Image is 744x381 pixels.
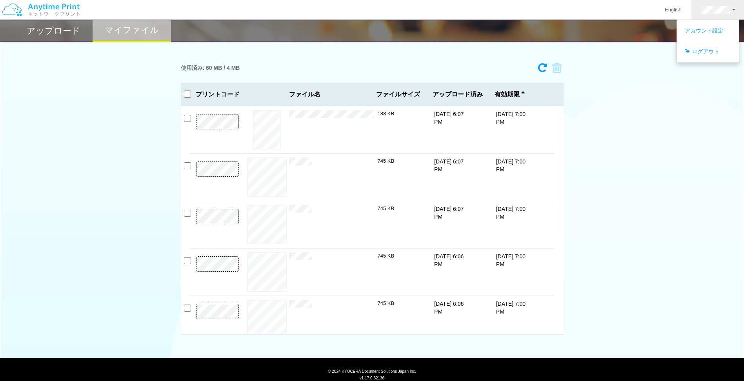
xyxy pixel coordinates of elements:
[677,24,739,37] a: アカウント設定
[496,205,526,221] p: [DATE] 7:00 PM
[378,111,395,116] span: 188 KB
[190,91,245,98] h3: プリントコード
[378,158,395,164] span: 745 KB
[433,91,483,98] span: アップロード済み
[105,25,159,35] h2: マイファイル
[677,45,739,58] a: ログアウト
[434,110,464,126] p: [DATE] 6:07 PM
[434,158,464,173] p: [DATE] 6:07 PM
[181,65,240,71] h3: 使用済み: 60 MB / 4 MB
[496,158,526,173] p: [DATE] 7:00 PM
[289,91,373,98] span: ファイル名
[27,26,80,36] h2: アップロード
[495,91,525,98] span: 有効期限
[378,253,395,259] span: 745 KB
[496,110,526,126] p: [DATE] 7:00 PM
[378,300,395,306] span: 745 KB
[496,252,526,268] p: [DATE] 7:00 PM
[328,368,416,374] span: © 2024 KYOCERA Document Solutions Japan Inc.
[434,205,464,221] p: [DATE] 6:07 PM
[496,300,526,316] p: [DATE] 7:00 PM
[434,300,464,316] p: [DATE] 6:06 PM
[434,252,464,268] p: [DATE] 6:06 PM
[376,91,421,98] span: ファイルサイズ
[378,205,395,211] span: 745 KB
[360,376,384,380] span: v1.17.0.32136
